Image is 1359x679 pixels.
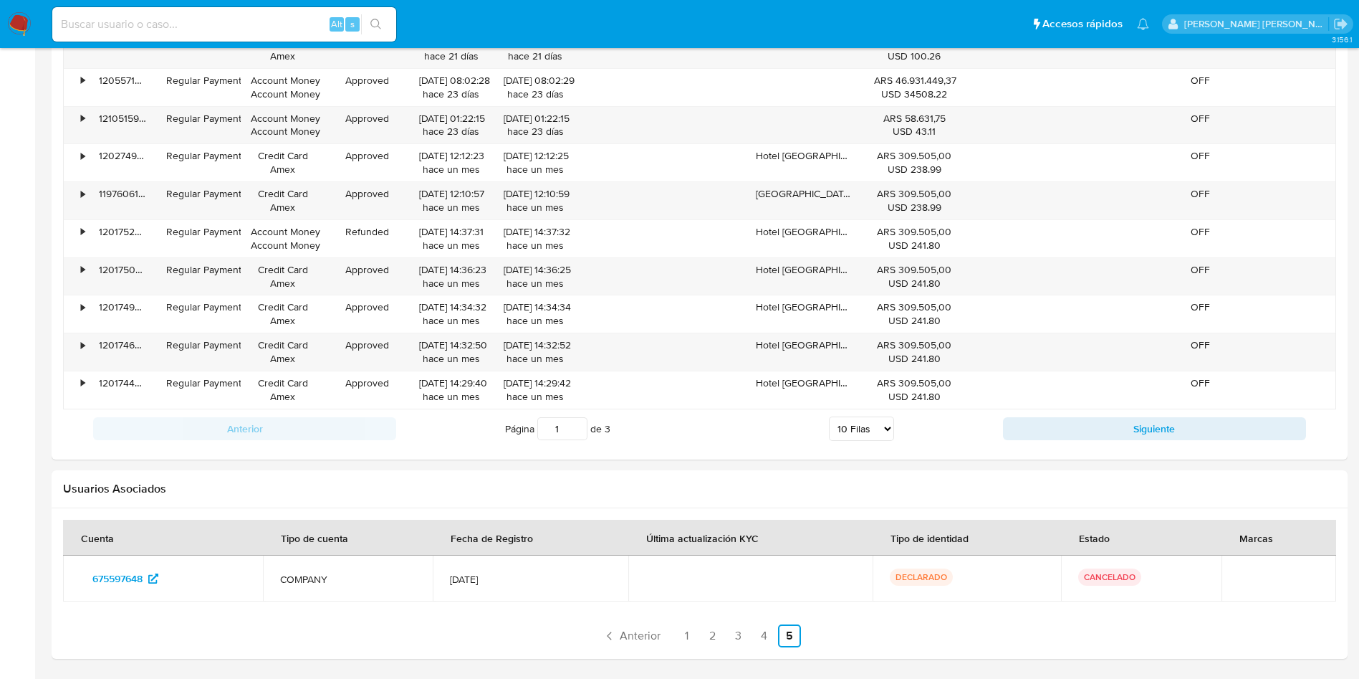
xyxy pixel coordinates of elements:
span: 3.156.1 [1332,34,1352,45]
a: Notificaciones [1137,18,1149,30]
p: sandra.helbardt@mercadolibre.com [1184,17,1329,31]
h2: Usuarios Asociados [63,482,1336,496]
input: Buscar usuario o caso... [52,15,396,34]
span: s [350,17,355,31]
button: search-icon [361,14,390,34]
span: Alt [331,17,342,31]
a: Salir [1333,16,1348,32]
span: Accesos rápidos [1042,16,1123,32]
